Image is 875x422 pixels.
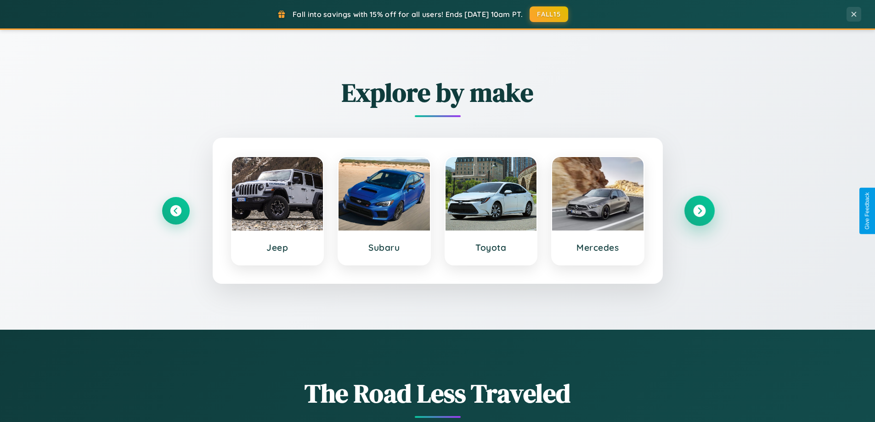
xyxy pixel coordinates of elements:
[561,242,634,253] h3: Mercedes
[348,242,421,253] h3: Subaru
[530,6,568,22] button: FALL15
[455,242,528,253] h3: Toyota
[293,10,523,19] span: Fall into savings with 15% off for all users! Ends [DATE] 10am PT.
[162,376,713,411] h1: The Road Less Traveled
[241,242,314,253] h3: Jeep
[864,192,870,230] div: Give Feedback
[162,75,713,110] h2: Explore by make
